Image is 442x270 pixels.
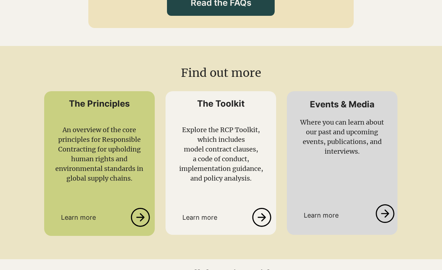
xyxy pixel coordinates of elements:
[300,118,384,155] span: Where you can learn about our past and upcoming events, publications, and interviews.
[182,126,260,144] span: Explore the RCP Toolkit, which includes
[69,98,130,109] span: The Principles
[310,99,374,110] a: Events & Media
[179,164,263,182] span: implementation guidance, and policy analysis.
[181,66,261,80] span: Find out more​
[197,98,245,109] span: The Toolkit
[193,155,249,163] span: a code of conduct,
[55,126,143,182] span: An overview of the core principles for Responsible Contracting for upholding human rights and env...
[184,145,258,153] span: model contract clauses,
